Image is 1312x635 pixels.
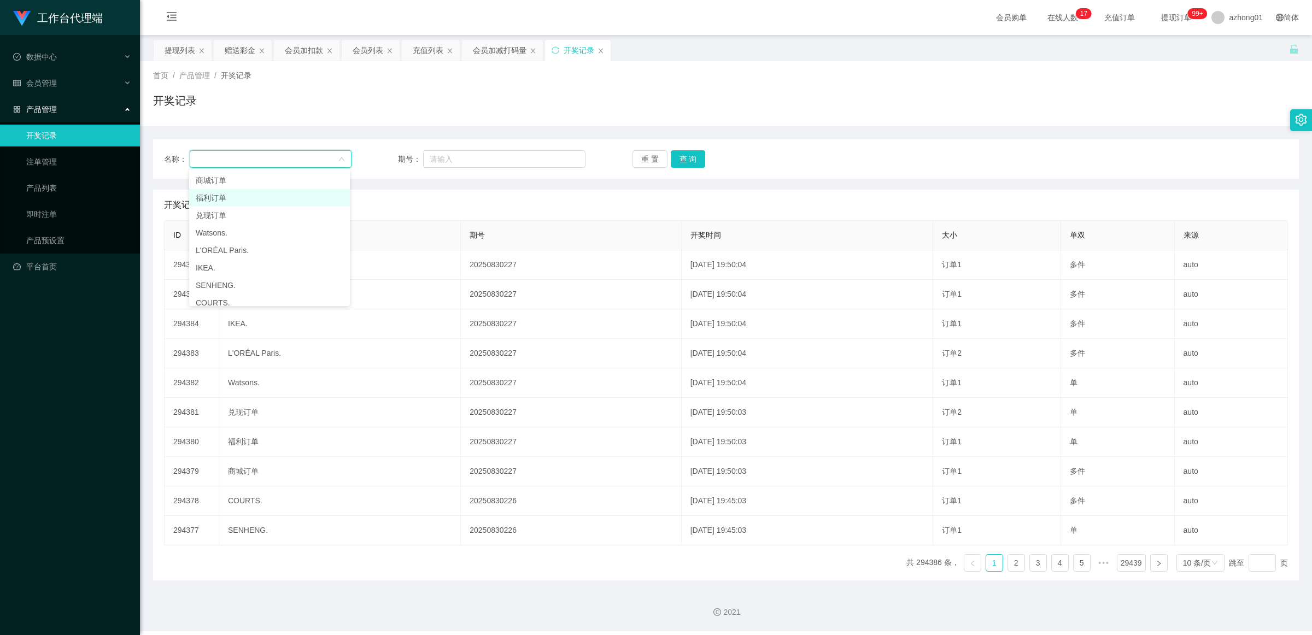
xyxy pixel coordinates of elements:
[461,457,681,486] td: 20250830227
[671,150,706,168] button: 查 询
[26,230,131,251] a: 产品预设置
[682,457,934,486] td: [DATE] 19:50:03
[986,555,1003,571] a: 1
[189,207,350,224] li: 兑现订单
[682,516,934,545] td: [DATE] 19:45:03
[461,339,681,368] td: 20250830227
[1080,8,1084,19] p: 1
[173,71,175,80] span: /
[530,48,536,54] i: 图标: close
[1175,486,1288,516] td: auto
[632,150,667,168] button: 重 置
[189,294,350,311] li: COURTS.
[13,105,57,114] span: 产品管理
[942,378,962,387] span: 订单1
[1117,555,1145,571] a: 29439
[942,467,962,475] span: 订单1
[26,177,131,199] a: 产品列表
[189,242,350,259] li: L'ORÉAL Paris.
[461,250,681,280] td: 20250830227
[198,48,205,54] i: 图标: close
[1150,554,1168,572] li: 下一页
[1008,555,1024,571] a: 2
[942,349,962,357] span: 订单2
[447,48,453,54] i: 图标: close
[219,339,461,368] td: L'ORÉAL Paris.
[461,486,681,516] td: 20250830226
[1076,8,1092,19] sup: 17
[986,554,1003,572] li: 1
[1175,250,1288,280] td: auto
[964,554,981,572] li: 上一页
[1074,555,1090,571] a: 5
[1070,496,1085,505] span: 多件
[1083,8,1087,19] p: 7
[259,48,265,54] i: 图标: close
[1052,555,1068,571] a: 4
[423,150,585,168] input: 请输入
[326,48,333,54] i: 图标: close
[165,280,219,309] td: 294385
[1095,554,1112,572] li: 向后 5 页
[353,40,383,61] div: 会员列表
[1184,231,1199,239] span: 来源
[969,560,976,567] i: 图标: left
[1175,457,1288,486] td: auto
[219,427,461,457] td: 福利订单
[1070,408,1077,416] span: 单
[1070,378,1077,387] span: 单
[682,486,934,516] td: [DATE] 19:45:03
[219,486,461,516] td: COURTS.
[1030,555,1046,571] a: 3
[598,48,604,54] i: 图标: close
[1175,398,1288,427] td: auto
[682,427,934,457] td: [DATE] 19:50:03
[165,427,219,457] td: 294380
[1229,554,1288,572] div: 跳至 页
[682,309,934,339] td: [DATE] 19:50:04
[1175,368,1288,398] td: auto
[473,40,526,61] div: 会员加减打码量
[942,496,962,505] span: 订单1
[942,231,957,239] span: 大小
[1156,560,1162,567] i: 图标: right
[149,607,1303,618] div: 2021
[461,368,681,398] td: 20250830227
[219,457,461,486] td: 商城订单
[13,11,31,26] img: logo.9652507e.png
[165,486,219,516] td: 294378
[153,92,197,109] h1: 开奖记录
[164,154,190,165] span: 名称：
[189,259,350,277] li: IKEA.
[461,280,681,309] td: 20250830227
[552,46,559,54] i: 图标: sync
[461,398,681,427] td: 20250830227
[165,309,219,339] td: 294384
[1295,114,1307,126] i: 图标: setting
[165,398,219,427] td: 294381
[1175,280,1288,309] td: auto
[461,516,681,545] td: 20250830226
[1070,290,1085,298] span: 多件
[1070,319,1085,328] span: 多件
[1175,516,1288,545] td: auto
[942,290,962,298] span: 订单1
[1073,554,1091,572] li: 5
[1175,339,1288,368] td: auto
[1156,14,1197,21] span: 提现订单
[221,71,251,80] span: 开奖记录
[1008,554,1025,572] li: 2
[1070,437,1077,446] span: 单
[690,231,721,239] span: 开奖时间
[906,554,959,572] li: 共 294386 条，
[26,125,131,146] a: 开奖记录
[942,260,962,269] span: 订单1
[942,319,962,328] span: 订单1
[225,40,255,61] div: 赠送彩金
[13,256,131,278] a: 图标: dashboard平台首页
[1051,554,1069,572] li: 4
[13,79,57,87] span: 会员管理
[219,516,461,545] td: SENHENG.
[1070,231,1085,239] span: 单双
[26,151,131,173] a: 注单管理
